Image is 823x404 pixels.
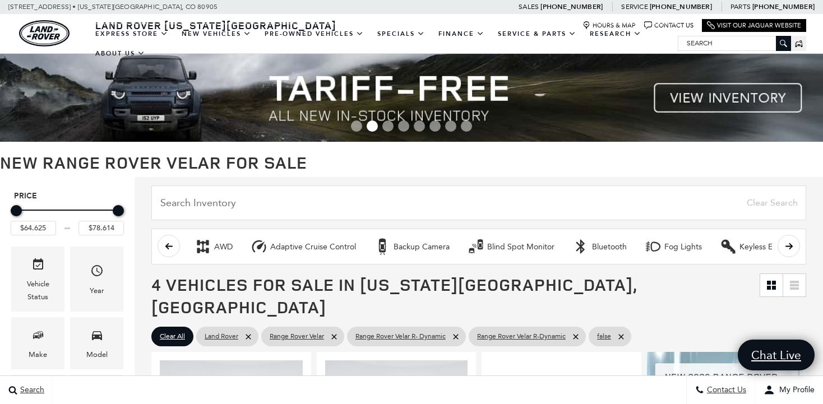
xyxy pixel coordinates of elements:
div: Make [29,349,47,361]
span: Year [90,261,104,284]
span: Clear All [160,329,185,343]
div: ModelModel [70,317,123,369]
span: Chat Live [746,347,807,363]
span: Model [90,326,104,349]
div: Bluetooth [572,238,589,255]
input: Search Inventory [151,185,806,220]
a: Research [583,24,648,44]
span: Range Rover Velar [270,329,324,343]
div: Adaptive Cruise Control [251,238,267,255]
div: Backup Camera [394,242,450,252]
span: Go to slide 2 [367,120,378,132]
span: Sales [519,3,539,11]
div: MakeMake [11,317,64,369]
div: Blind Spot Monitor [468,238,484,255]
span: Go to slide 6 [429,120,441,132]
span: Contact Us [704,386,746,395]
div: Maximum Price [113,205,124,216]
div: Year [90,285,104,297]
a: [PHONE_NUMBER] [540,2,603,11]
input: Search [678,36,790,50]
span: Go to slide 8 [461,120,472,132]
a: New Vehicles [175,24,258,44]
span: Range Rover Velar R-Dynamic [477,329,566,343]
span: Go to slide 7 [445,120,456,132]
div: AWD [214,242,233,252]
a: Land Rover [US_STATE][GEOGRAPHIC_DATA] [89,18,343,32]
div: Price [11,201,124,235]
button: Backup CameraBackup Camera [368,235,456,258]
button: Keyless EntryKeyless Entry [714,235,793,258]
span: Land Rover [US_STATE][GEOGRAPHIC_DATA] [95,18,336,32]
span: Parts [730,3,751,11]
button: scroll left [158,235,180,257]
div: Model [86,349,108,361]
button: scroll right [778,235,800,257]
span: Go to slide 1 [351,120,362,132]
input: Maximum [78,221,124,235]
span: Land Rover [205,329,238,343]
a: land-rover [19,20,70,47]
h5: Price [14,191,121,201]
span: Go to slide 5 [414,120,425,132]
span: Range Rover Velar R- Dynamic [355,329,446,343]
span: Go to slide 4 [398,120,409,132]
div: AWD [195,238,211,255]
nav: Main Navigation [89,24,678,63]
a: Chat Live [738,340,815,370]
span: 4 Vehicles for Sale in [US_STATE][GEOGRAPHIC_DATA], [GEOGRAPHIC_DATA] [151,273,637,318]
a: Finance [432,24,491,44]
a: About Us [89,44,152,63]
button: Blind Spot MonitorBlind Spot Monitor [461,235,561,258]
a: [PHONE_NUMBER] [650,2,712,11]
button: Adaptive Cruise ControlAdaptive Cruise Control [244,235,362,258]
div: Keyless Entry [720,238,737,255]
span: Search [17,386,44,395]
a: Specials [371,24,432,44]
a: EXPRESS STORE [89,24,175,44]
div: Fog Lights [664,242,702,252]
button: Open user profile menu [755,376,823,404]
button: AWDAWD [188,235,239,258]
span: Service [621,3,648,11]
a: Service & Parts [491,24,583,44]
input: Minimum [11,221,56,235]
div: Adaptive Cruise Control [270,242,356,252]
a: Contact Us [644,21,693,30]
a: Visit Our Jaguar Website [707,21,801,30]
span: My Profile [775,386,815,395]
div: Bluetooth [592,242,627,252]
a: [STREET_ADDRESS] • [US_STATE][GEOGRAPHIC_DATA], CO 80905 [8,3,218,11]
span: Go to slide 3 [382,120,394,132]
div: Keyless Entry [739,242,787,252]
span: Vehicle [31,255,45,278]
div: Fog Lights [645,238,662,255]
div: Vehicle Status [20,278,56,303]
div: Minimum Price [11,205,22,216]
a: Hours & Map [582,21,636,30]
div: VehicleVehicle Status [11,247,64,311]
a: Pre-Owned Vehicles [258,24,371,44]
button: BluetoothBluetooth [566,235,633,258]
div: Blind Spot Monitor [487,242,554,252]
button: Fog LightsFog Lights [639,235,708,258]
span: Make [31,326,45,349]
img: Land Rover [19,20,70,47]
div: YearYear [70,247,123,311]
span: false [597,329,611,343]
div: Backup Camera [374,238,391,255]
a: [PHONE_NUMBER] [752,2,815,11]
